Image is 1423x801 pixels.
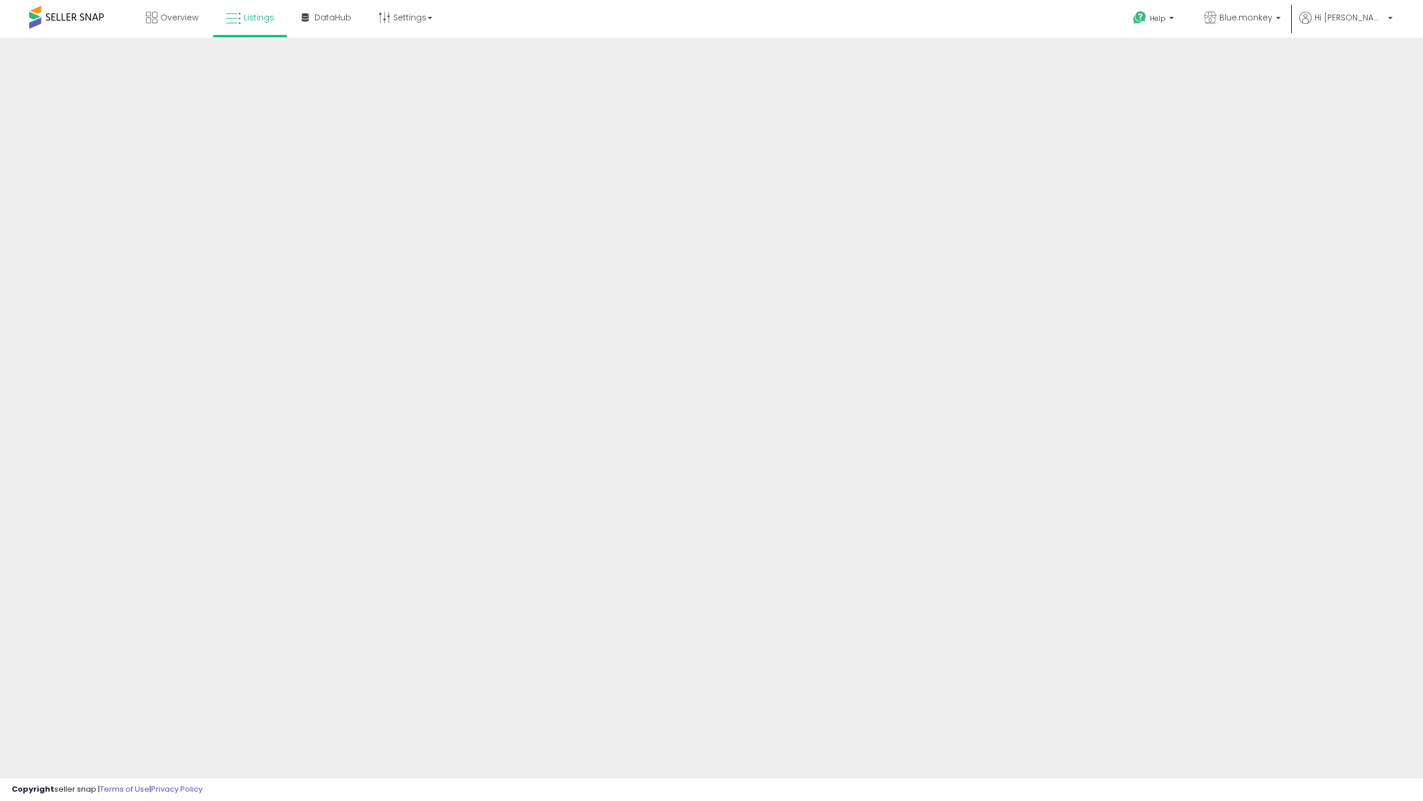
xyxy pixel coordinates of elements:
[1132,10,1147,25] i: Get Help
[160,12,198,23] span: Overview
[1299,12,1393,38] a: Hi [PERSON_NAME]
[244,12,274,23] span: Listings
[1314,12,1384,23] span: Hi [PERSON_NAME]
[314,12,351,23] span: DataHub
[1150,13,1166,23] span: Help
[1124,2,1186,38] a: Help
[1219,12,1272,23] span: Blue.monkey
